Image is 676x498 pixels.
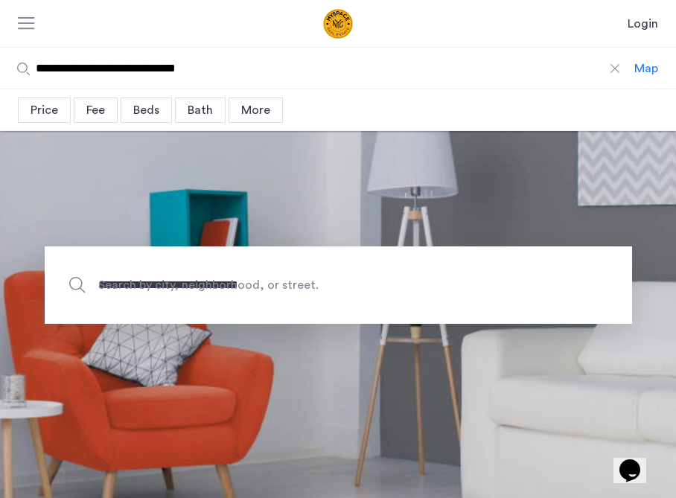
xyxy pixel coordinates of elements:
[613,438,661,483] iframe: chat widget
[229,98,283,123] div: More
[265,9,411,39] a: Cazamio Logo
[175,98,226,123] div: Bath
[86,104,105,116] span: Fee
[121,98,172,123] div: Beds
[265,9,411,39] img: logo
[18,98,71,123] div: Price
[628,15,658,33] a: Login
[45,246,632,324] input: Apartment Search
[634,60,658,77] div: Map
[98,275,509,295] span: Search by city, neighborhood, or street.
